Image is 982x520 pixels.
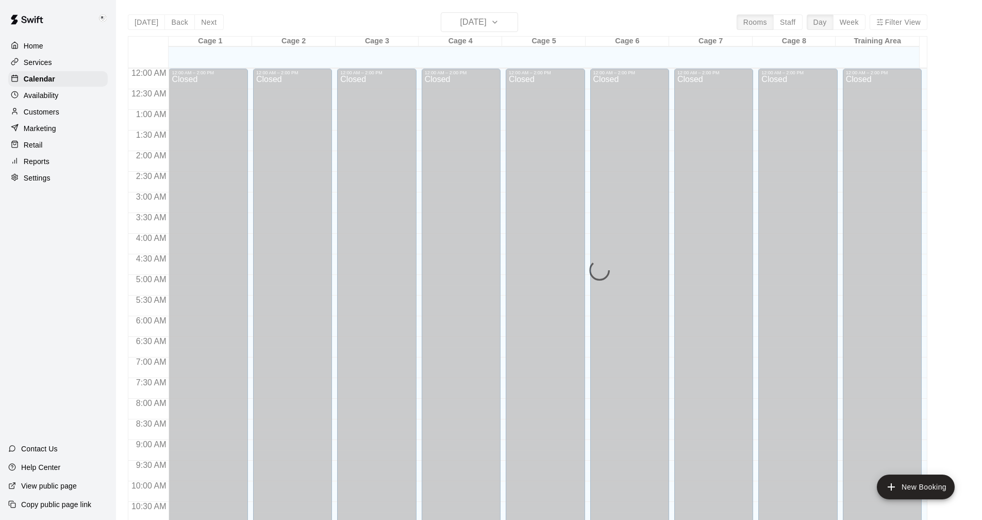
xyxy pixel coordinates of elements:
p: Help Center [21,462,60,473]
div: Keith Brooks [94,8,116,29]
div: 12:00 AM – 2:00 PM [172,70,244,75]
span: 12:30 AM [129,89,169,98]
span: 2:00 AM [134,151,169,160]
a: Home [8,38,108,54]
p: Customers [24,107,59,117]
p: Contact Us [21,444,58,454]
a: Reports [8,154,108,169]
div: 12:00 AM – 2:00 PM [509,70,581,75]
p: Home [24,41,43,51]
p: Retail [24,140,43,150]
a: Services [8,55,108,70]
span: 3:30 AM [134,213,169,222]
span: 6:00 AM [134,316,169,325]
div: 12:00 AM – 2:00 PM [677,70,750,75]
span: 4:00 AM [134,234,169,242]
span: 10:00 AM [129,481,169,490]
a: Marketing [8,121,108,136]
p: Services [24,57,52,68]
span: 5:00 AM [134,275,169,284]
div: 12:00 AM – 2:00 PM [761,70,834,75]
p: Availability [24,90,59,101]
span: 8:30 AM [134,419,169,428]
div: Cage 4 [419,37,502,46]
a: Calendar [8,71,108,87]
p: Calendar [24,74,55,84]
span: 9:00 AM [134,440,169,449]
p: Settings [24,173,51,183]
div: Cage 1 [169,37,252,46]
div: Cage 8 [753,37,836,46]
div: Cage 6 [586,37,669,46]
a: Retail [8,137,108,153]
div: 12:00 AM – 2:00 PM [846,70,919,75]
div: 12:00 AM – 2:00 PM [340,70,413,75]
span: 10:30 AM [129,502,169,511]
div: Cage 2 [252,37,336,46]
span: 1:00 AM [134,110,169,119]
span: 3:00 AM [134,192,169,201]
span: 6:30 AM [134,337,169,346]
p: Reports [24,156,49,167]
p: Marketing [24,123,56,134]
button: add [877,475,955,499]
span: 5:30 AM [134,296,169,304]
span: 7:30 AM [134,378,169,387]
p: View public page [21,481,77,491]
div: Cage 3 [336,37,419,46]
span: 7:00 AM [134,358,169,366]
div: Cage 7 [669,37,753,46]
span: 9:30 AM [134,461,169,469]
a: Availability [8,88,108,103]
div: Cage 5 [502,37,586,46]
p: Copy public page link [21,499,91,510]
div: Training Area [836,37,919,46]
span: 4:30 AM [134,254,169,263]
div: 12:00 AM – 2:00 PM [425,70,497,75]
a: Customers [8,104,108,120]
span: 8:00 AM [134,399,169,408]
span: 2:30 AM [134,172,169,181]
span: 12:00 AM [129,69,169,77]
a: Settings [8,170,108,186]
div: 12:00 AM – 2:00 PM [256,70,329,75]
div: 12:00 AM – 2:00 PM [593,70,666,75]
img: Keith Brooks [96,12,109,25]
span: 1:30 AM [134,131,169,139]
